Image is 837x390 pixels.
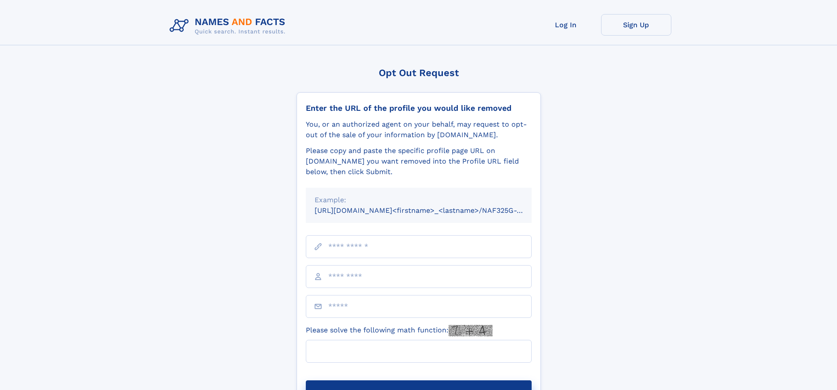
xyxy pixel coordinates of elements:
[306,103,532,113] div: Enter the URL of the profile you would like removed
[315,206,548,215] small: [URL][DOMAIN_NAME]<firstname>_<lastname>/NAF325G-xxxxxxxx
[315,195,523,205] div: Example:
[531,14,601,36] a: Log In
[306,146,532,177] div: Please copy and paste the specific profile page URL on [DOMAIN_NAME] you want removed into the Pr...
[601,14,671,36] a: Sign Up
[297,67,541,78] div: Opt Out Request
[306,325,493,336] label: Please solve the following math function:
[166,14,293,38] img: Logo Names and Facts
[306,119,532,140] div: You, or an authorized agent on your behalf, may request to opt-out of the sale of your informatio...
